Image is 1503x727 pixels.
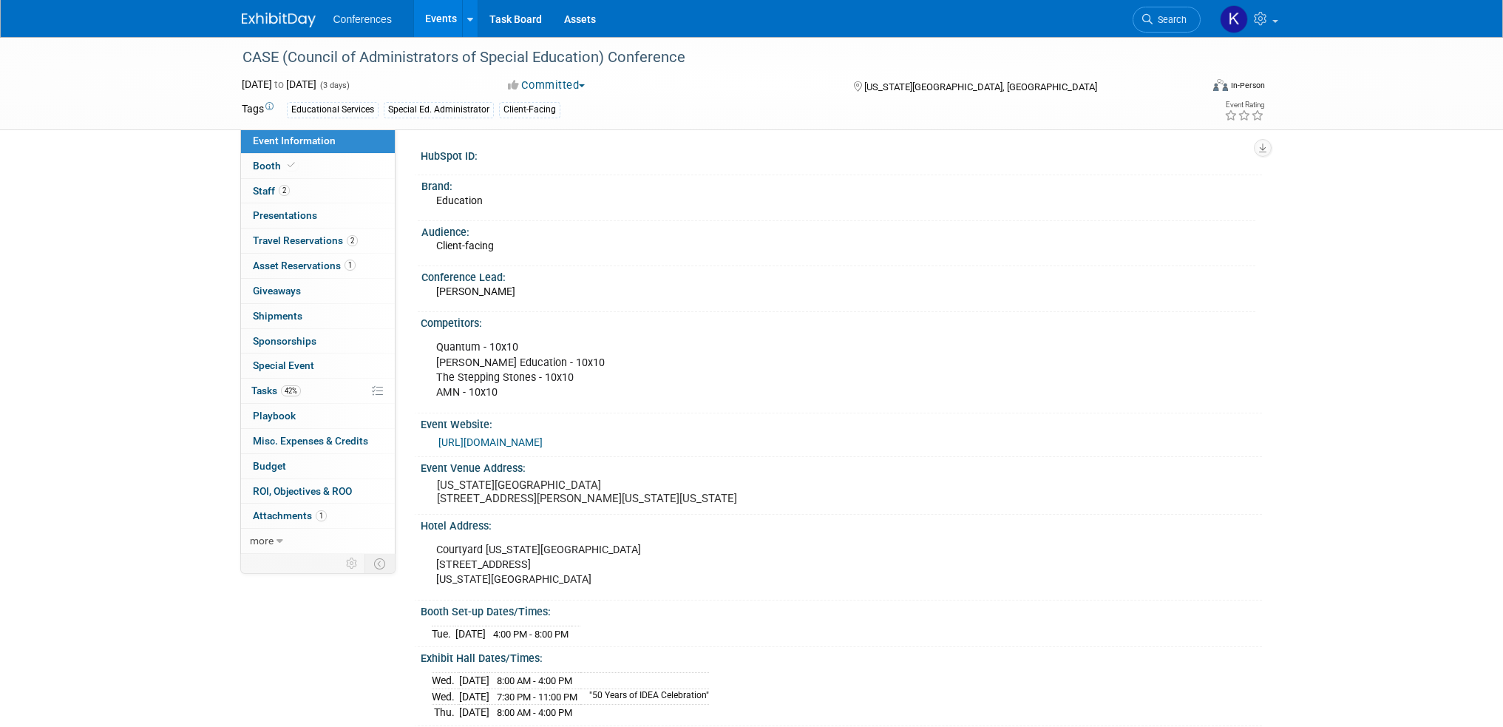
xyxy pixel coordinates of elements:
span: 7:30 PM - 11:00 PM [497,692,577,703]
div: Conference Lead: [421,266,1255,285]
span: 1 [345,260,356,271]
div: Educational Services [287,102,379,118]
span: Event Information [253,135,336,146]
a: Booth [241,154,395,178]
a: Budget [241,454,395,479]
span: Booth [253,160,298,172]
span: Search [1153,14,1187,25]
span: 2 [279,185,290,196]
i: Booth reservation complete [288,161,295,169]
div: Event Venue Address: [421,457,1262,476]
span: Presentations [253,209,317,221]
div: Competitors: [421,312,1262,331]
span: Giveaways [253,285,301,297]
a: Travel Reservations2 [241,229,395,253]
button: Committed [503,78,591,93]
span: [PERSON_NAME] [436,285,515,297]
a: Attachments1 [241,504,395,528]
a: Staff2 [241,179,395,203]
td: Personalize Event Tab Strip [339,554,365,573]
span: Budget [253,460,286,472]
span: 2 [347,235,358,246]
span: Client-facing [436,240,494,251]
div: Special Ed. Administrator [384,102,494,118]
span: 1 [316,510,327,521]
span: 42% [281,385,301,396]
span: Misc. Expenses & Credits [253,435,368,447]
div: Hotel Address: [421,515,1262,533]
div: Quantum - 10x10 [PERSON_NAME] Education - 10x10 The Stepping Stones - 10x10 AMN - 10x10 [426,333,1098,407]
span: 8:00 AM - 4:00 PM [497,675,572,686]
a: Giveaways [241,279,395,303]
span: (3 days) [319,81,350,90]
a: Special Event [241,354,395,378]
span: Playbook [253,410,296,422]
span: [DATE] [DATE] [242,78,316,90]
span: Travel Reservations [253,234,358,246]
pre: [US_STATE][GEOGRAPHIC_DATA] [STREET_ADDRESS][PERSON_NAME][US_STATE][US_STATE] [437,479,755,505]
td: Toggle Event Tabs [364,554,395,573]
td: Wed. [432,689,459,705]
span: Shipments [253,310,302,322]
div: In-Person [1230,80,1265,91]
td: Wed. [432,672,459,689]
div: Event Website: [421,413,1262,432]
div: Courtyard [US_STATE][GEOGRAPHIC_DATA] [STREET_ADDRESS] [US_STATE][GEOGRAPHIC_DATA] [426,535,1098,595]
td: [DATE] [459,705,489,720]
span: Special Event [253,359,314,371]
div: HubSpot ID: [421,145,1262,163]
a: Sponsorships [241,329,395,354]
a: Search [1133,7,1201,33]
span: more [250,535,274,547]
a: Misc. Expenses & Credits [241,429,395,453]
td: "50 Years of IDEA Celebration" [580,689,709,705]
td: Tags [242,101,274,118]
span: to [272,78,286,90]
span: Education [436,195,483,206]
a: Tasks42% [241,379,395,403]
span: Tasks [251,385,301,396]
span: [US_STATE][GEOGRAPHIC_DATA], [GEOGRAPHIC_DATA] [864,81,1097,92]
td: [DATE] [459,672,489,689]
a: Playbook [241,404,395,428]
div: Client-Facing [499,102,560,118]
div: Exhibit Hall Dates/Times: [421,647,1262,666]
td: [DATE] [459,689,489,705]
span: Conferences [333,13,392,25]
div: Booth Set-up Dates/Times: [421,601,1262,619]
td: Tue. [432,626,455,641]
span: Staff [253,185,290,197]
span: Attachments [253,510,327,521]
span: 8:00 AM - 4:00 PM [497,707,572,718]
div: Event Rating [1224,101,1264,109]
span: ROI, Objectives & ROO [253,485,352,497]
td: Thu. [432,705,459,720]
img: ExhibitDay [242,13,316,27]
div: Audience: [421,221,1255,240]
a: Presentations [241,203,395,228]
span: 4:00 PM - 8:00 PM [493,629,569,640]
span: Sponsorships [253,335,316,347]
a: Asset Reservations1 [241,254,395,278]
span: Asset Reservations [253,260,356,271]
div: CASE (Council of Administrators of Special Education) Conference [237,44,1178,71]
div: Brand: [421,175,1255,194]
div: Event Format [1113,77,1266,99]
td: [DATE] [455,626,486,641]
img: Katie Widhelm [1220,5,1248,33]
a: ROI, Objectives & ROO [241,479,395,504]
img: Format-Inperson.png [1213,79,1228,91]
a: [URL][DOMAIN_NAME] [438,436,543,448]
a: Shipments [241,304,395,328]
a: more [241,529,395,553]
a: Event Information [241,129,395,153]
